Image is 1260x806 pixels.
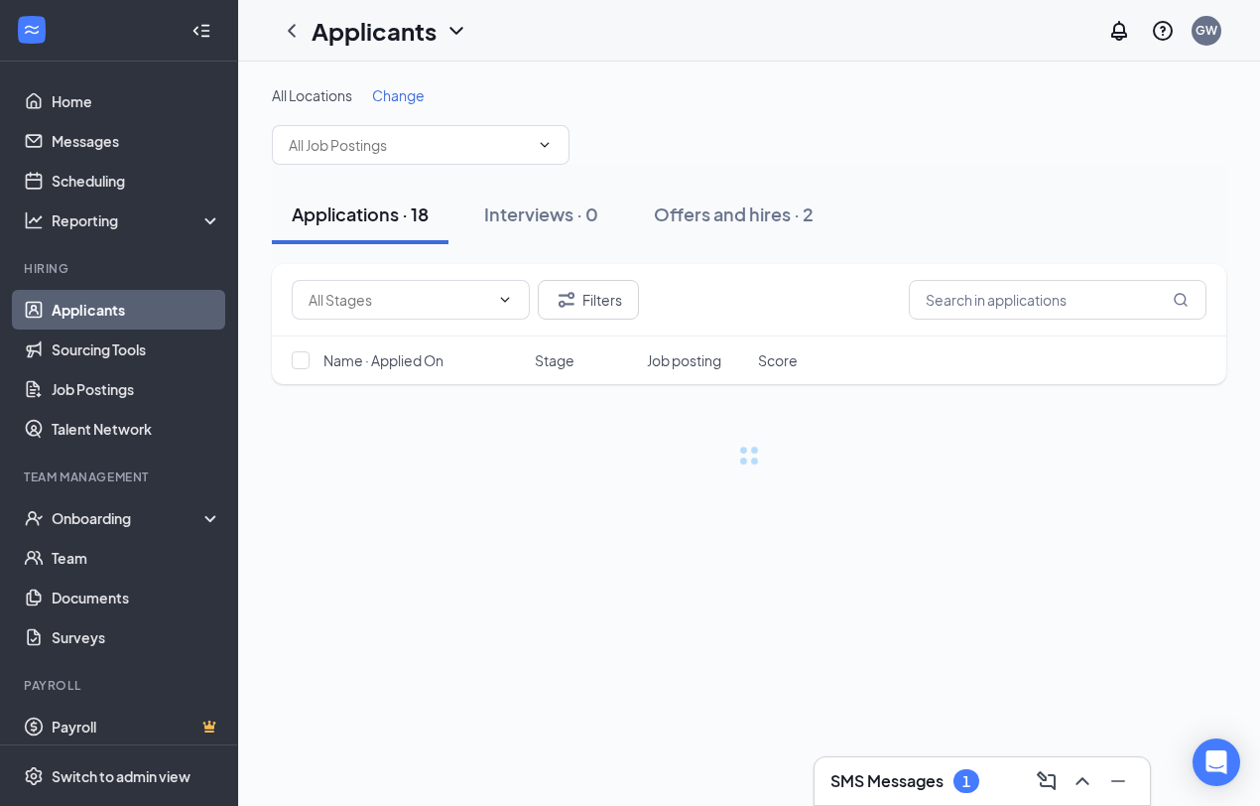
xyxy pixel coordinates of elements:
button: Filter Filters [538,280,639,320]
svg: WorkstreamLogo [22,20,42,40]
a: Messages [52,121,221,161]
div: Payroll [24,677,217,694]
svg: ChevronLeft [280,19,304,43]
span: Stage [535,350,574,370]
h3: SMS Messages [830,770,944,792]
svg: MagnifyingGlass [1173,292,1189,308]
div: Switch to admin view [52,766,190,786]
svg: Notifications [1107,19,1131,43]
span: Name · Applied On [323,350,443,370]
svg: Filter [555,288,578,312]
svg: ComposeMessage [1035,769,1059,793]
a: Documents [52,578,221,617]
svg: ChevronDown [444,19,468,43]
span: Score [758,350,798,370]
a: Surveys [52,617,221,657]
svg: Minimize [1106,769,1130,793]
a: PayrollCrown [52,707,221,746]
h1: Applicants [312,14,437,48]
a: Scheduling [52,161,221,201]
a: Applicants [52,290,221,330]
a: Home [52,81,221,121]
svg: Collapse [191,21,211,41]
div: Interviews · 0 [484,201,598,226]
div: 1 [962,773,970,790]
svg: QuestionInfo [1151,19,1175,43]
button: ComposeMessage [1031,765,1063,797]
svg: Settings [24,766,44,786]
svg: UserCheck [24,508,44,528]
a: Sourcing Tools [52,330,221,369]
svg: Analysis [24,210,44,230]
svg: ChevronUp [1071,769,1094,793]
span: All Locations [272,86,352,104]
div: Onboarding [52,508,204,528]
input: Search in applications [909,280,1206,320]
div: Reporting [52,210,222,230]
input: All Stages [309,289,489,311]
a: Team [52,538,221,578]
div: Team Management [24,469,217,485]
svg: ChevronDown [537,137,553,153]
a: Talent Network [52,409,221,449]
input: All Job Postings [289,134,529,156]
button: Minimize [1102,765,1134,797]
div: GW [1196,22,1217,39]
div: Offers and hires · 2 [654,201,814,226]
span: Change [372,86,425,104]
a: Job Postings [52,369,221,409]
div: Open Intercom Messenger [1193,739,1240,786]
div: Applications · 18 [292,201,429,226]
span: Job posting [647,350,721,370]
div: Hiring [24,260,217,277]
button: ChevronUp [1067,765,1098,797]
svg: ChevronDown [497,292,513,308]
